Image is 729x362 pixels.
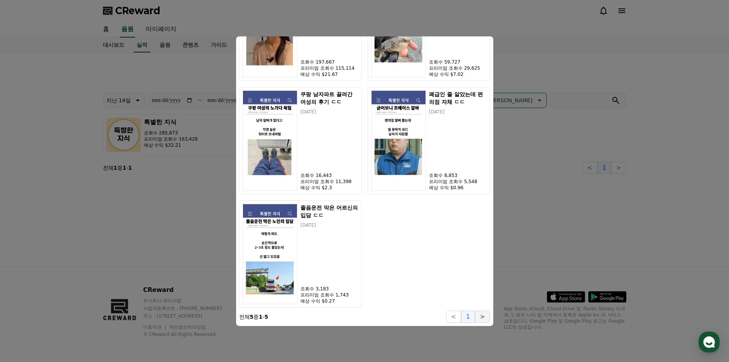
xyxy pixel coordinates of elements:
[239,200,362,308] button: 졸음운전 막은 어르신의 입담 ㄷㄷ 졸음운전 막은 어르신의 입담 ㄷㄷ [DATE] 조회수 3,183 프리미엄 조회수 1,743 예상 수익 $0.27
[446,311,461,323] button: <
[243,90,298,191] img: 쿠팡 남자파트 끌려간 여성의 후기 ㄷㄷ
[300,292,358,298] p: 프리미엄 조회수 1,743
[429,59,486,65] p: 조회수 59,727
[300,172,358,179] p: 조회수 16,443
[236,36,493,326] div: modal
[429,109,486,115] p: [DATE]
[368,87,490,194] button: 폐급인 줄 알았는데 편의점 자체 ㄷㄷ 폐급인 줄 알았는데 편의점 자체 ㄷㄷ [DATE] 조회수 8,853 프리미엄 조회수 5,548 예상 수익 $0.96
[239,313,268,321] p: 전체 중 -
[429,65,486,71] p: 프리미엄 조회수 29,625
[264,314,268,320] strong: 5
[429,71,486,77] p: 예상 수익 $7.02
[300,204,358,219] h5: 졸음운전 막은 어르신의 입담 ㄷㄷ
[429,185,486,191] p: 예상 수익 $0.96
[51,243,99,262] a: 대화
[243,204,298,304] img: 졸음운전 막은 어르신의 입담 ㄷㄷ
[300,65,358,71] p: 프리미엄 조회수 115,114
[24,254,29,260] span: 홈
[250,314,254,320] strong: 5
[300,109,358,115] p: [DATE]
[429,179,486,185] p: 프리미엄 조회수 5,548
[2,243,51,262] a: 홈
[118,254,127,260] span: 설정
[300,298,358,304] p: 예상 수익 $0.27
[239,87,362,194] button: 쿠팡 남자파트 끌려간 여성의 후기 ㄷㄷ 쿠팡 남자파트 끌려간 여성의 후기 ㄷㄷ [DATE] 조회수 16,443 프리미엄 조회수 11,398 예상 수익 $2.3
[300,222,358,228] p: [DATE]
[371,90,426,191] img: 폐급인 줄 알았는데 편의점 자체 ㄷㄷ
[475,311,490,323] button: >
[300,71,358,77] p: 예상 수익 $21.67
[461,311,475,323] button: 1
[300,286,358,292] p: 조회수 3,183
[300,179,358,185] p: 프리미엄 조회수 11,398
[300,90,358,106] h5: 쿠팡 남자파트 끌려간 여성의 후기 ㄷㄷ
[70,255,79,261] span: 대화
[429,90,486,106] h5: 폐급인 줄 알았는데 편의점 자체 ㄷㄷ
[259,314,263,320] strong: 1
[99,243,147,262] a: 설정
[300,185,358,191] p: 예상 수익 $2.3
[429,172,486,179] p: 조회수 8,853
[300,59,358,65] p: 조회수 197,667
